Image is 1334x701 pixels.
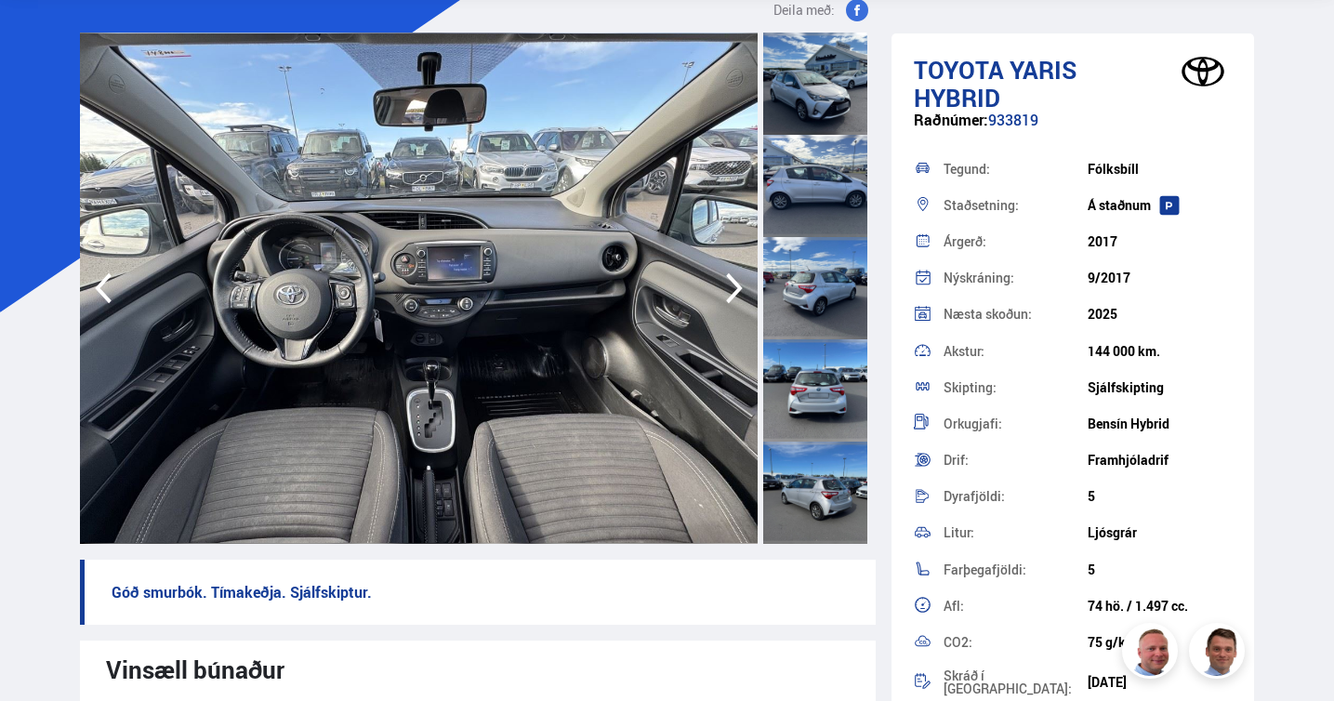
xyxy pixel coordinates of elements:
[1125,626,1181,681] img: siFngHWaQ9KaOqBr.png
[1088,525,1232,540] div: Ljósgrár
[914,110,988,130] span: Raðnúmer:
[944,669,1088,695] div: Skráð í [GEOGRAPHIC_DATA]:
[944,454,1088,467] div: Drif:
[1088,417,1232,431] div: Bensín Hybrid
[944,490,1088,503] div: Dyrafjöldi:
[80,560,877,625] p: Góð smurbók. Tímakeðja. Sjálfskiptur.
[1088,307,1232,322] div: 2025
[106,655,851,683] div: Vinsæll búnaður
[944,563,1088,576] div: Farþegafjöldi:
[1088,635,1232,650] div: 75 g/km
[944,381,1088,394] div: Skipting:
[944,271,1088,284] div: Nýskráning:
[944,417,1088,430] div: Orkugjafi:
[944,600,1088,613] div: Afl:
[944,163,1088,176] div: Tegund:
[1088,380,1232,395] div: Sjálfskipting
[1088,599,1232,614] div: 74 hö. / 1.497 cc.
[944,636,1088,649] div: CO2:
[914,53,1076,114] span: Yaris HYBRID
[944,235,1088,248] div: Árgerð:
[1088,562,1232,577] div: 5
[1192,626,1248,681] img: FbJEzSuNWCJXmdc-.webp
[1166,43,1240,100] img: brand logo
[1088,271,1232,285] div: 9/2017
[944,308,1088,321] div: Næsta skoðun:
[1088,675,1232,690] div: [DATE]
[80,33,759,544] img: 3574589.jpeg
[1088,162,1232,177] div: Fólksbíll
[1088,344,1232,359] div: 144 000 km.
[1088,453,1232,468] div: Framhjóladrif
[914,112,1232,148] div: 933819
[914,53,1004,86] span: Toyota
[1088,234,1232,249] div: 2017
[944,526,1088,539] div: Litur:
[944,345,1088,358] div: Akstur:
[15,7,71,63] button: Opna LiveChat spjallviðmót
[944,199,1088,212] div: Staðsetning:
[1088,198,1232,213] div: Á staðnum
[1088,489,1232,504] div: 5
